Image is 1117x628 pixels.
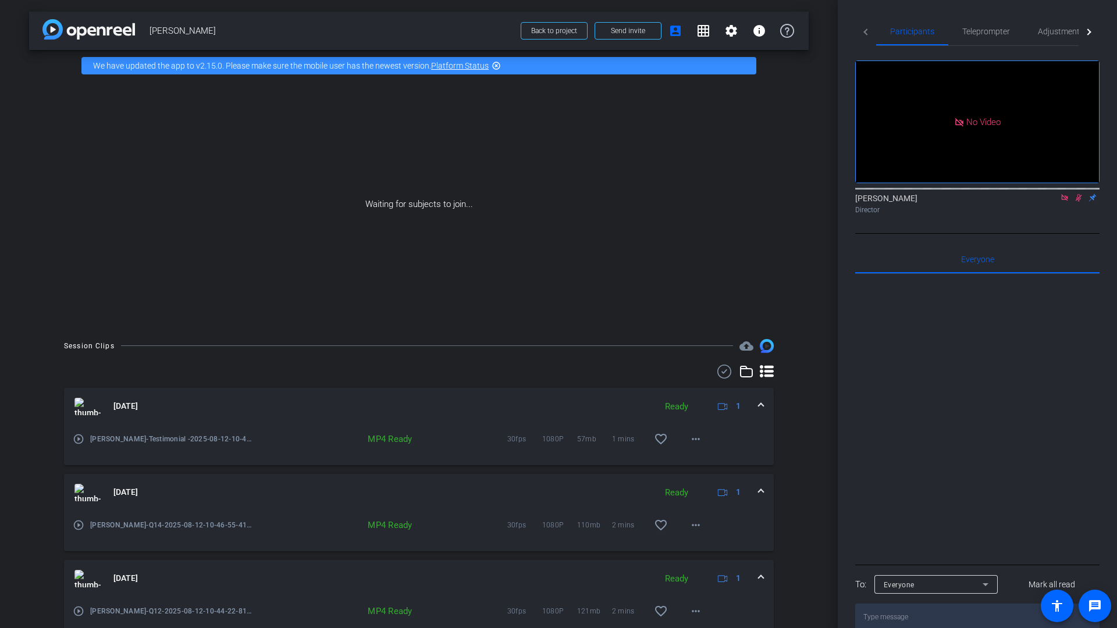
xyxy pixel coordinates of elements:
[150,19,514,42] span: [PERSON_NAME]
[966,116,1001,127] span: No Video
[612,605,647,617] span: 2 mins
[689,518,703,532] mat-icon: more_horiz
[74,570,101,587] img: thumb-nail
[90,519,252,531] span: [PERSON_NAME]-Q14-2025-08-12-10-46-55-414-0
[542,433,577,445] span: 1080P
[113,400,138,412] span: [DATE]
[736,400,741,412] span: 1
[739,339,753,353] span: Destinations for your clips
[1088,599,1102,613] mat-icon: message
[890,27,934,35] span: Participants
[1038,27,1084,35] span: Adjustments
[74,398,101,415] img: thumb-nail
[689,432,703,446] mat-icon: more_horiz
[507,605,542,617] span: 30fps
[1029,579,1075,591] span: Mark all read
[659,486,694,499] div: Ready
[64,425,774,465] div: thumb-nail[DATE]Ready1
[752,24,766,38] mat-icon: info
[531,27,577,35] span: Back to project
[113,486,138,498] span: [DATE]
[612,433,647,445] span: 1 mins
[74,484,101,501] img: thumb-nail
[1005,574,1100,595] button: Mark all read
[507,519,542,531] span: 30fps
[696,24,710,38] mat-icon: grid_on
[90,433,252,445] span: [PERSON_NAME]-Testimonial -2025-08-12-10-49-08-131-0
[724,24,738,38] mat-icon: settings
[73,519,84,531] mat-icon: play_circle_outline
[73,433,84,445] mat-icon: play_circle_outline
[90,605,252,617] span: [PERSON_NAME]-Q12-2025-08-12-10-44-22-817-0
[113,572,138,584] span: [DATE]
[855,192,1100,215] div: [PERSON_NAME]
[736,572,741,584] span: 1
[689,604,703,618] mat-icon: more_horiz
[431,61,489,70] a: Platform Status
[612,519,647,531] span: 2 mins
[659,400,694,413] div: Ready
[492,61,501,70] mat-icon: highlight_off
[855,205,1100,215] div: Director
[654,604,668,618] mat-icon: favorite_border
[341,605,418,617] div: MP4 Ready
[739,339,753,353] mat-icon: cloud_upload
[542,519,577,531] span: 1080P
[507,433,542,445] span: 30fps
[577,519,612,531] span: 110mb
[542,605,577,617] span: 1080P
[855,578,866,591] div: To:
[42,19,135,40] img: app-logo
[961,255,994,263] span: Everyone
[736,486,741,498] span: 1
[29,81,809,327] div: Waiting for subjects to join...
[81,57,756,74] div: We have updated the app to v2.15.0. Please make sure the mobile user has the newest version.
[341,519,418,531] div: MP4 Ready
[73,605,84,617] mat-icon: play_circle_outline
[595,22,661,40] button: Send invite
[577,605,612,617] span: 121mb
[659,572,694,586] div: Ready
[760,339,774,353] img: Session clips
[962,27,1010,35] span: Teleprompter
[654,518,668,532] mat-icon: favorite_border
[611,26,645,35] span: Send invite
[64,388,774,425] mat-expansion-panel-header: thumb-nail[DATE]Ready1
[341,433,418,445] div: MP4 Ready
[577,433,612,445] span: 57mb
[654,432,668,446] mat-icon: favorite_border
[884,581,915,589] span: Everyone
[64,474,774,511] mat-expansion-panel-header: thumb-nail[DATE]Ready1
[1050,599,1064,613] mat-icon: accessibility
[64,511,774,551] div: thumb-nail[DATE]Ready1
[64,340,115,352] div: Session Clips
[64,560,774,597] mat-expansion-panel-header: thumb-nail[DATE]Ready1
[521,22,588,40] button: Back to project
[668,24,682,38] mat-icon: account_box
